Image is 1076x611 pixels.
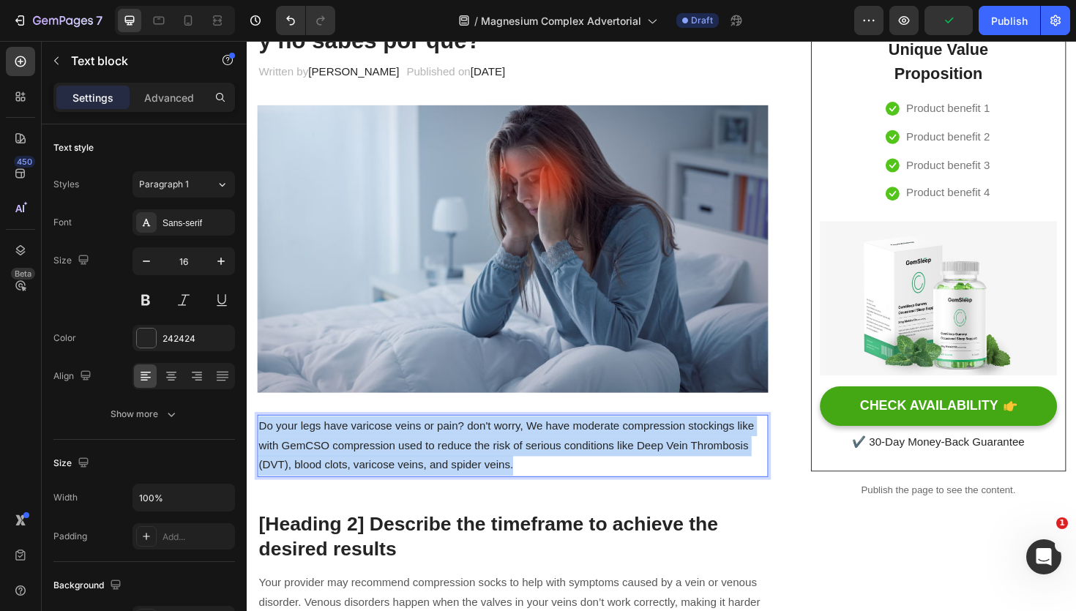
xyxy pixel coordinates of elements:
p: Advanced [144,90,194,105]
div: Show more [111,407,179,421]
span: Magnesium Complex Advertorial [481,13,641,29]
input: Auto [133,484,234,511]
button: Publish [979,6,1040,35]
span: Paragraph 1 [139,178,189,191]
p: 7 [96,12,102,29]
div: Beta [11,268,35,280]
div: Size [53,454,92,473]
div: Styles [53,178,79,191]
div: Padding [53,530,87,543]
iframe: Design area [247,41,1076,611]
div: Add... [162,531,231,544]
img: Alt Image [607,191,858,354]
div: Sans-serif [162,217,231,230]
div: Background [53,576,124,596]
p: Product benefit 3 [698,121,787,143]
div: Font [53,216,72,229]
button: Paragraph 1 [132,171,235,198]
p: Product benefit 4 [698,151,787,172]
div: CHECK AVAILABILITY [649,378,796,396]
div: Publish [991,13,1028,29]
div: Size [53,251,92,271]
div: Align [53,367,94,386]
p: Product benefit 1 [698,61,787,83]
span: Draft [691,14,713,27]
span: 1 [1056,517,1068,529]
div: 242424 [162,332,231,345]
div: Undo/Redo [276,6,335,35]
div: Text style [53,141,94,154]
p: Publish the page to see the content. [597,468,867,483]
button: Show more [53,401,235,427]
button: CHECK AVAILABILITY [607,366,858,408]
div: 450 [14,156,35,168]
p: ✔️ 30-Day Money-Back Guarantee [608,415,856,436]
span: / [474,13,478,29]
button: 7 [6,6,109,35]
div: Color [53,331,76,345]
iframe: Intercom live chat [1026,539,1061,574]
p: Text block [71,52,195,70]
p: Settings [72,90,113,105]
div: Width [53,491,78,504]
p: Product benefit 2 [698,91,787,113]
